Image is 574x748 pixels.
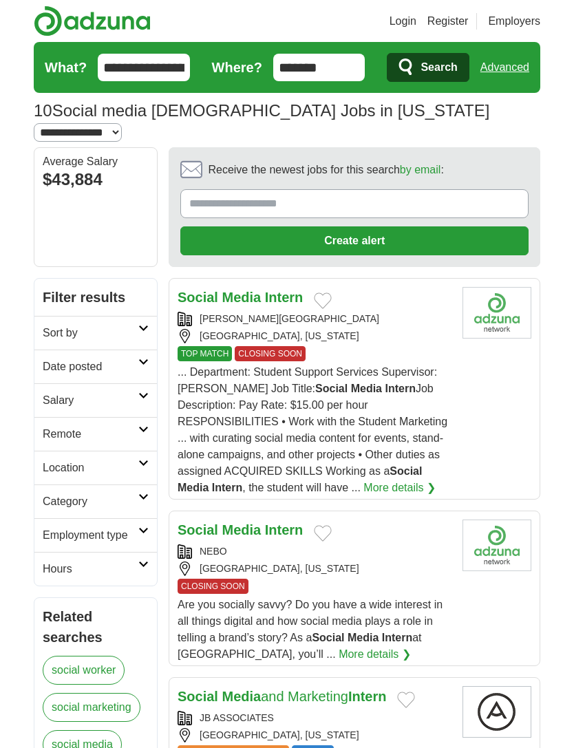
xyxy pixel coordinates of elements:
[43,693,140,722] a: social marketing
[178,290,303,305] a: Social Media Intern
[178,579,248,594] span: CLOSING SOON
[427,13,469,30] a: Register
[235,346,306,361] span: CLOSING SOON
[43,426,138,442] h2: Remote
[382,632,412,643] strong: Intern
[315,383,348,394] strong: Social
[34,552,157,586] a: Hours
[34,316,157,350] a: Sort by
[43,359,138,375] h2: Date posted
[43,156,149,167] div: Average Salary
[178,482,209,493] strong: Media
[390,13,416,30] a: Login
[385,383,415,394] strong: Intern
[222,689,261,704] strong: Media
[348,689,387,704] strong: Intern
[34,98,52,123] span: 10
[208,162,443,178] span: Receive the newest jobs for this search :
[34,417,157,451] a: Remote
[178,689,218,704] strong: Social
[178,312,451,326] div: [PERSON_NAME][GEOGRAPHIC_DATA]
[43,561,138,577] h2: Hours
[222,522,261,537] strong: Media
[178,522,303,537] a: Social Media Intern
[178,290,218,305] strong: Social
[43,167,149,192] div: $43,884
[43,493,138,510] h2: Category
[34,451,157,484] a: Location
[463,686,531,738] img: Company logo
[43,460,138,476] h2: Location
[43,606,149,648] h2: Related searches
[351,383,382,394] strong: Media
[34,101,489,120] h1: Social media [DEMOGRAPHIC_DATA] Jobs in [US_STATE]
[178,329,451,343] div: [GEOGRAPHIC_DATA], [US_STATE]
[34,279,157,316] h2: Filter results
[265,522,304,537] strong: Intern
[180,226,529,255] button: Create alert
[45,57,87,78] label: What?
[178,544,451,559] div: NEBO
[265,290,304,305] strong: Intern
[363,480,436,496] a: More details ❯
[43,656,125,685] a: social worker
[43,527,138,544] h2: Employment type
[212,57,262,78] label: Where?
[178,599,443,660] span: Are you socially savvy? Do you have a wide interest in all things digital and how social media pl...
[34,6,151,36] img: Adzuna logo
[34,383,157,417] a: Salary
[178,522,218,537] strong: Social
[178,728,451,742] div: [GEOGRAPHIC_DATA], [US_STATE]
[34,518,157,552] a: Employment type
[43,392,138,409] h2: Salary
[390,465,422,477] strong: Social
[314,525,332,542] button: Add to favorite jobs
[34,350,157,383] a: Date posted
[178,562,451,576] div: [GEOGRAPHIC_DATA], [US_STATE]
[339,646,411,663] a: More details ❯
[178,346,232,361] span: TOP MATCH
[43,325,138,341] h2: Sort by
[34,484,157,518] a: Category
[488,13,540,30] a: Employers
[178,689,386,704] a: Social Mediaand MarketingIntern
[222,290,261,305] strong: Media
[312,632,344,643] strong: Social
[397,692,415,708] button: Add to favorite jobs
[178,366,447,493] span: ... Department: Student Support Services Supervisor: [PERSON_NAME] Job Title: Job Description: Pa...
[348,632,379,643] strong: Media
[212,482,242,493] strong: Intern
[463,520,531,571] img: Company logo
[463,287,531,339] img: Company logo
[314,292,332,309] button: Add to favorite jobs
[178,711,451,725] div: JB ASSOCIATES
